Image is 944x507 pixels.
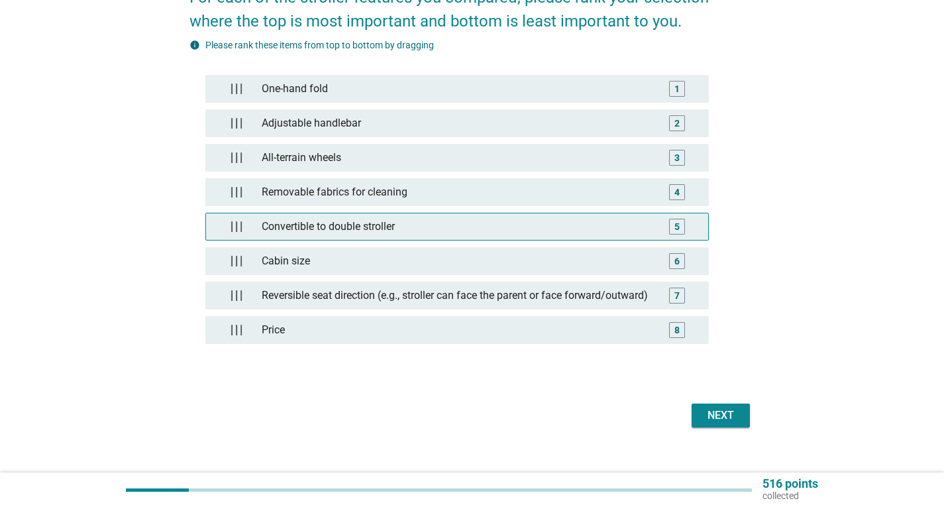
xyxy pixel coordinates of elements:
[674,186,680,199] div: 4
[674,151,680,165] div: 3
[674,220,680,234] div: 5
[231,186,242,198] img: drag_handle.d409663.png
[256,248,657,274] div: Cabin size
[256,76,657,102] div: One-hand fold
[231,324,242,336] img: drag_handle.d409663.png
[674,117,680,131] div: 2
[256,179,657,205] div: Removable fabrics for cleaning
[231,83,242,95] img: drag_handle.d409663.png
[231,255,242,267] img: drag_handle.d409663.png
[256,282,657,309] div: Reversible seat direction (e.g., stroller can face the parent or face forward/outward)
[231,290,242,302] img: drag_handle.d409663.png
[189,40,200,50] i: info
[762,490,818,502] p: collected
[674,323,680,337] div: 8
[256,213,657,240] div: Convertible to double stroller
[674,82,680,96] div: 1
[692,404,750,427] button: Next
[231,117,242,129] img: drag_handle.d409663.png
[702,408,739,423] div: Next
[256,317,657,343] div: Price
[205,40,434,50] label: Please rank these items from top to bottom by dragging
[256,110,657,137] div: Adjustable handlebar
[674,289,680,303] div: 7
[674,254,680,268] div: 6
[231,152,242,164] img: drag_handle.d409663.png
[762,478,818,490] p: 516 points
[256,144,657,171] div: All-terrain wheels
[231,221,242,233] img: drag_handle.d409663.png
